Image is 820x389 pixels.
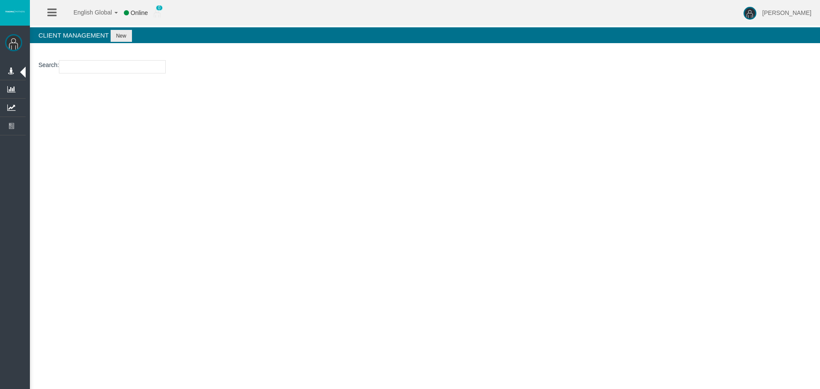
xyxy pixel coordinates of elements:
[154,9,161,18] img: user_small.png
[38,60,57,70] label: Search
[131,9,148,16] span: Online
[4,10,26,13] img: logo.svg
[111,30,132,42] button: New
[762,9,811,16] span: [PERSON_NAME]
[62,9,112,16] span: English Global
[744,7,756,20] img: user-image
[156,5,163,11] span: 0
[38,32,108,39] span: Client Management
[38,60,811,73] p: :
